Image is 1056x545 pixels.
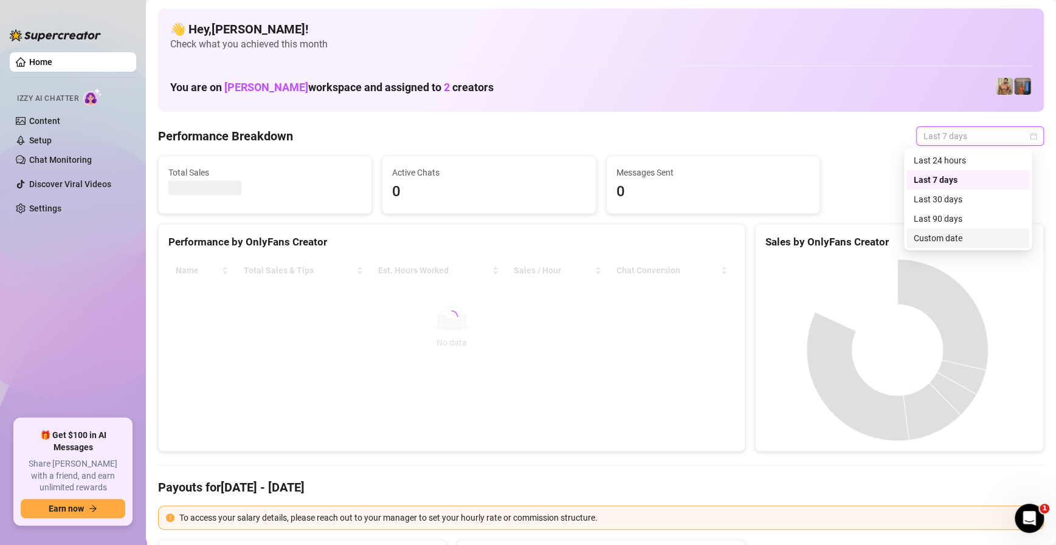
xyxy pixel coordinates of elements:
[168,234,735,250] div: Performance by OnlyFans Creator
[179,511,1036,524] div: To access your salary details, please reach out to your manager to set your hourly rate or commis...
[914,154,1022,167] div: Last 24 hours
[616,180,810,204] span: 0
[21,499,125,518] button: Earn nowarrow-right
[765,234,1034,250] div: Sales by OnlyFans Creator
[914,173,1022,187] div: Last 7 days
[29,116,60,126] a: Content
[29,179,111,189] a: Discover Viral Videos
[170,81,494,94] h1: You are on workspace and assigned to creators
[158,479,1044,496] h4: Payouts for [DATE] - [DATE]
[1015,504,1044,533] iframe: Intercom live chat
[914,212,1022,225] div: Last 90 days
[923,127,1037,145] span: Last 7 days
[914,231,1022,245] div: Custom date
[392,180,585,204] span: 0
[21,458,125,494] span: Share [PERSON_NAME] with a friend, and earn unlimited rewards
[168,166,362,179] span: Total Sales
[616,166,810,179] span: Messages Sent
[444,81,450,94] span: 2
[170,21,1032,38] h4: 👋 Hey, [PERSON_NAME] !
[29,135,52,145] a: Setup
[392,166,585,179] span: Active Chats
[1014,78,1031,95] img: Wayne
[10,29,101,41] img: logo-BBDzfeDw.svg
[29,204,61,213] a: Settings
[17,93,78,105] span: Izzy AI Chatter
[158,128,293,145] h4: Performance Breakdown
[906,209,1029,228] div: Last 90 days
[906,151,1029,170] div: Last 24 hours
[996,78,1013,95] img: Mo
[1030,132,1037,140] span: calendar
[89,504,97,513] span: arrow-right
[906,170,1029,190] div: Last 7 days
[914,193,1022,206] div: Last 30 days
[21,430,125,453] span: 🎁 Get $100 in AI Messages
[170,38,1032,51] span: Check what you achieved this month
[224,81,308,94] span: [PERSON_NAME]
[166,513,174,522] span: exclamation-circle
[83,88,102,106] img: AI Chatter
[906,190,1029,209] div: Last 30 days
[29,57,52,67] a: Home
[29,155,92,165] a: Chat Monitoring
[49,504,84,513] span: Earn now
[1040,504,1049,513] span: 1
[906,228,1029,248] div: Custom date
[443,308,460,325] span: loading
